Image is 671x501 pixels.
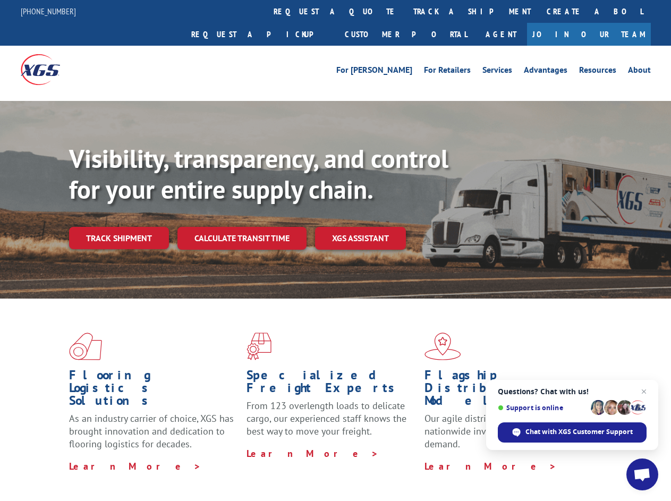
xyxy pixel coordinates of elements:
a: Services [482,66,512,78]
img: xgs-icon-total-supply-chain-intelligence-red [69,333,102,360]
a: Learn More > [247,447,379,460]
a: Request a pickup [183,23,337,46]
h1: Flagship Distribution Model [424,369,594,412]
a: Resources [579,66,616,78]
span: Our agile distribution network gives you nationwide inventory management on demand. [424,412,591,450]
img: xgs-icon-focused-on-flooring-red [247,333,271,360]
a: Advantages [524,66,567,78]
span: Support is online [498,404,587,412]
a: About [628,66,651,78]
span: Questions? Chat with us! [498,387,647,396]
a: Calculate transit time [177,227,307,250]
a: For [PERSON_NAME] [336,66,412,78]
h1: Specialized Freight Experts [247,369,416,400]
a: For Retailers [424,66,471,78]
a: Join Our Team [527,23,651,46]
a: XGS ASSISTANT [315,227,406,250]
h1: Flooring Logistics Solutions [69,369,239,412]
span: Chat with XGS Customer Support [498,422,647,443]
a: Track shipment [69,227,169,249]
a: Open chat [626,458,658,490]
a: [PHONE_NUMBER] [21,6,76,16]
img: xgs-icon-flagship-distribution-model-red [424,333,461,360]
a: Learn More > [424,460,557,472]
a: Customer Portal [337,23,475,46]
p: From 123 overlength loads to delicate cargo, our experienced staff knows the best way to move you... [247,400,416,447]
span: As an industry carrier of choice, XGS has brought innovation and dedication to flooring logistics... [69,412,234,450]
a: Learn More > [69,460,201,472]
span: Chat with XGS Customer Support [525,427,633,437]
a: Agent [475,23,527,46]
b: Visibility, transparency, and control for your entire supply chain. [69,142,448,206]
